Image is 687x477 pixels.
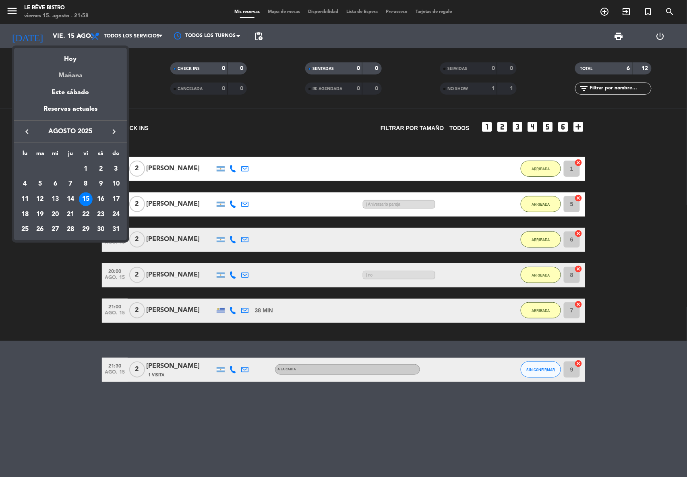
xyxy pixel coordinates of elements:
[93,192,109,207] td: 16 de agosto de 2025
[108,207,124,222] td: 24 de agosto de 2025
[78,161,93,177] td: 1 de agosto de 2025
[93,207,109,222] td: 23 de agosto de 2025
[14,64,127,81] div: Mañana
[22,127,32,136] i: keyboard_arrow_left
[109,162,123,176] div: 3
[48,223,62,236] div: 27
[17,149,33,161] th: lunes
[109,177,123,191] div: 10
[94,223,108,236] div: 30
[33,222,48,237] td: 26 de agosto de 2025
[78,222,93,237] td: 29 de agosto de 2025
[48,192,63,207] td: 13 de agosto de 2025
[94,208,108,221] div: 23
[14,48,127,64] div: Hoy
[79,177,93,191] div: 8
[93,222,109,237] td: 30 de agosto de 2025
[63,207,78,222] td: 21 de agosto de 2025
[63,176,78,192] td: 7 de agosto de 2025
[48,177,62,191] div: 6
[34,126,107,137] span: agosto 2025
[79,208,93,221] div: 22
[64,177,77,191] div: 7
[48,208,62,221] div: 20
[64,192,77,206] div: 14
[48,207,63,222] td: 20 de agosto de 2025
[63,192,78,207] td: 14 de agosto de 2025
[78,207,93,222] td: 22 de agosto de 2025
[78,149,93,161] th: viernes
[33,176,48,192] td: 5 de agosto de 2025
[93,176,109,192] td: 9 de agosto de 2025
[108,192,124,207] td: 17 de agosto de 2025
[109,208,123,221] div: 24
[17,192,33,207] td: 11 de agosto de 2025
[17,176,33,192] td: 4 de agosto de 2025
[18,177,32,191] div: 4
[48,176,63,192] td: 6 de agosto de 2025
[109,127,119,136] i: keyboard_arrow_right
[14,104,127,120] div: Reservas actuales
[18,223,32,236] div: 25
[79,162,93,176] div: 1
[33,207,48,222] td: 19 de agosto de 2025
[17,207,33,222] td: 18 de agosto de 2025
[108,149,124,161] th: domingo
[63,222,78,237] td: 28 de agosto de 2025
[33,208,47,221] div: 19
[20,126,34,137] button: keyboard_arrow_left
[48,192,62,206] div: 13
[78,176,93,192] td: 8 de agosto de 2025
[93,149,109,161] th: sábado
[107,126,121,137] button: keyboard_arrow_right
[17,222,33,237] td: 25 de agosto de 2025
[18,192,32,206] div: 11
[79,192,93,206] div: 15
[33,149,48,161] th: martes
[63,149,78,161] th: jueves
[108,176,124,192] td: 10 de agosto de 2025
[64,223,77,236] div: 28
[109,223,123,236] div: 31
[94,162,108,176] div: 2
[79,223,93,236] div: 29
[48,149,63,161] th: miércoles
[17,161,78,177] td: AGO.
[109,192,123,206] div: 17
[78,192,93,207] td: 15 de agosto de 2025
[94,192,108,206] div: 16
[94,177,108,191] div: 9
[108,161,124,177] td: 3 de agosto de 2025
[33,192,48,207] td: 12 de agosto de 2025
[33,177,47,191] div: 5
[93,161,109,177] td: 2 de agosto de 2025
[14,81,127,104] div: Este sábado
[33,223,47,236] div: 26
[33,192,47,206] div: 12
[18,208,32,221] div: 18
[48,222,63,237] td: 27 de agosto de 2025
[64,208,77,221] div: 21
[108,222,124,237] td: 31 de agosto de 2025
